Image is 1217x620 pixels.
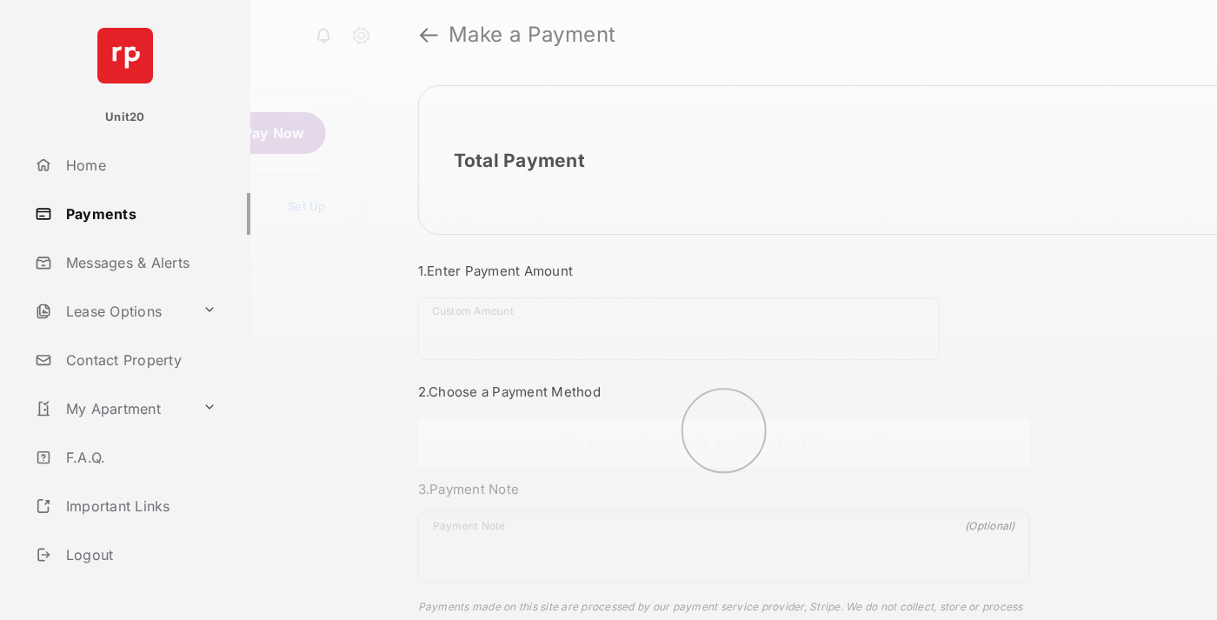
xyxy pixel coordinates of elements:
p: Unit20 [105,109,145,126]
a: Logout [28,534,250,576]
a: Payments [28,193,250,235]
h3: 3. Payment Note [418,481,1030,497]
a: Contact Property [28,339,250,381]
img: svg+xml;base64,PHN2ZyB4bWxucz0iaHR0cDovL3d3dy53My5vcmcvMjAwMC9zdmciIHdpZHRoPSI2NCIgaGVpZ2h0PSI2NC... [97,28,153,83]
h2: Total Payment [454,150,585,171]
a: Set Up [288,199,326,213]
a: My Apartment [28,388,196,430]
a: F.A.Q. [28,437,250,478]
h3: 1. Enter Payment Amount [418,263,1030,279]
strong: Make a Payment [449,24,616,45]
a: Home [28,144,250,186]
a: Lease Options [28,290,196,332]
a: Messages & Alerts [28,242,250,283]
h3: 2. Choose a Payment Method [418,383,1030,400]
a: Important Links [28,485,223,527]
